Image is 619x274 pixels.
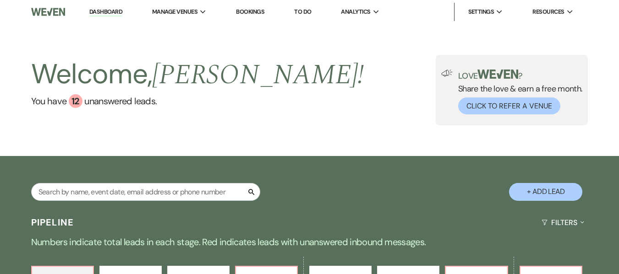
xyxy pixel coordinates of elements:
[294,8,311,16] a: To Do
[509,183,582,201] button: + Add Lead
[341,7,370,16] span: Analytics
[152,7,197,16] span: Manage Venues
[31,2,66,21] img: Weven Logo
[532,7,564,16] span: Resources
[89,8,122,16] a: Dashboard
[69,94,82,108] div: 12
[31,94,364,108] a: You have 12 unanswered leads.
[441,70,453,77] img: loud-speaker-illustration.svg
[538,210,588,235] button: Filters
[31,216,74,229] h3: Pipeline
[31,183,260,201] input: Search by name, event date, email address or phone number
[468,7,494,16] span: Settings
[458,97,560,114] button: Click to Refer a Venue
[453,70,583,114] div: Share the love & earn a free month.
[236,8,264,16] a: Bookings
[31,55,364,94] h2: Welcome,
[152,54,364,96] span: [PERSON_NAME] !
[458,70,583,80] p: Love ?
[477,70,518,79] img: weven-logo-green.svg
